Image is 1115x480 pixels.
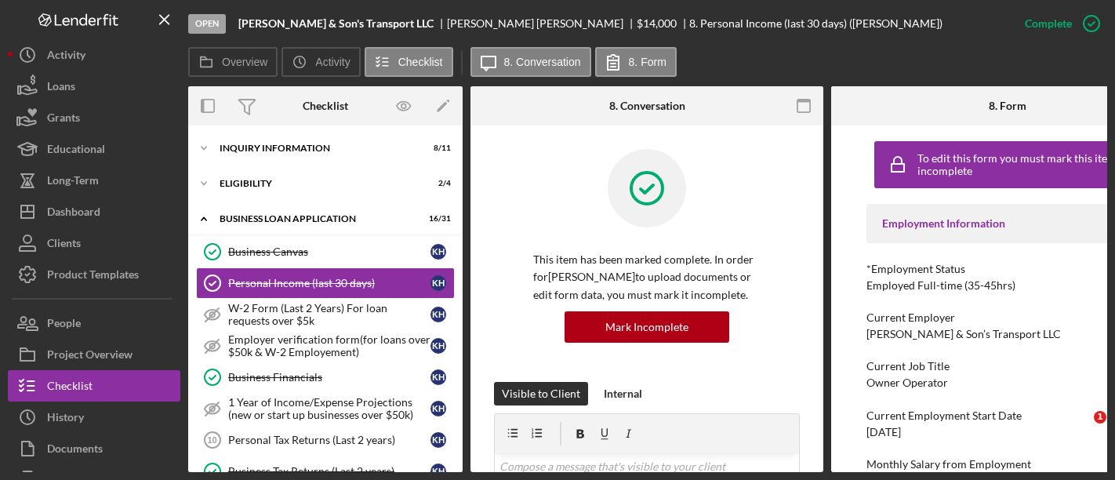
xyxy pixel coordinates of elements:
[430,338,446,354] div: K H
[8,259,180,290] button: Product Templates
[47,71,75,106] div: Loans
[8,102,180,133] button: Grants
[228,434,430,446] div: Personal Tax Returns (Last 2 years)
[228,302,430,327] div: W-2 Form (Last 2 Years) For loan requests over $5k
[228,371,430,384] div: Business Financials
[47,102,80,137] div: Grants
[8,370,180,402] button: Checklist
[595,47,677,77] button: 8. Form
[8,165,180,196] button: Long-Term
[47,307,81,343] div: People
[281,47,360,77] button: Activity
[8,339,180,370] button: Project Overview
[8,402,180,433] button: History
[196,236,455,267] a: Business CanvasKH
[605,311,688,343] div: Mark Incomplete
[565,311,729,343] button: Mark Incomplete
[423,144,451,153] div: 8 / 11
[989,100,1026,112] div: 8. Form
[47,165,99,200] div: Long-Term
[315,56,350,68] label: Activity
[430,275,446,291] div: K H
[430,401,446,416] div: K H
[47,402,84,437] div: History
[609,100,685,112] div: 8. Conversation
[470,47,591,77] button: 8. Conversation
[228,465,430,478] div: Business Tax Returns (Last 2 years)
[629,56,666,68] label: 8. Form
[398,56,443,68] label: Checklist
[502,382,580,405] div: Visible to Client
[8,133,180,165] button: Educational
[504,56,581,68] label: 8. Conversation
[47,39,85,75] div: Activity
[8,227,180,259] button: Clients
[8,39,180,71] button: Activity
[47,196,100,231] div: Dashboard
[188,14,226,34] div: Open
[47,259,139,294] div: Product Templates
[430,464,446,479] div: K H
[228,333,430,358] div: Employer verification form(for loans over $50k & W-2 Employement)
[533,251,761,304] p: This item has been marked complete. In order for [PERSON_NAME] to upload documents or edit form d...
[196,330,455,362] a: Employer verification form(for loans over $50k & W-2 Employement)KH
[423,214,451,224] div: 16 / 31
[196,424,455,456] a: 10Personal Tax Returns (Last 2 years)KH
[196,267,455,299] a: Personal Income (last 30 days)KH
[8,307,180,339] button: People
[47,370,93,405] div: Checklist
[866,376,948,389] div: Owner Operator
[494,382,588,405] button: Visible to Client
[188,47,278,77] button: Overview
[423,179,451,188] div: 2 / 4
[604,382,642,405] div: Internal
[220,179,412,188] div: ELIGIBILITY
[1009,8,1107,39] button: Complete
[8,71,180,102] button: Loans
[228,245,430,258] div: Business Canvas
[365,47,453,77] button: Checklist
[47,133,105,169] div: Educational
[8,433,180,464] button: Documents
[222,56,267,68] label: Overview
[430,432,446,448] div: K H
[238,17,434,30] b: [PERSON_NAME] & Son's Transport LLC
[866,426,901,438] div: [DATE]
[1062,411,1099,449] iframe: Intercom live chat
[220,214,412,224] div: BUSINESS LOAN APPLICATION
[47,227,81,263] div: Clients
[220,144,412,153] div: INQUIRY INFORMATION
[866,328,1061,340] div: [PERSON_NAME] & Son’s Transport LLC
[8,196,180,227] button: Dashboard
[303,100,348,112] div: Checklist
[196,362,455,393] a: Business FinancialsKH
[430,369,446,385] div: K H
[1025,8,1072,39] div: Complete
[866,279,1015,292] div: Employed Full-time (35-45hrs)
[207,435,216,445] tspan: 10
[689,17,942,30] div: 8. Personal Income (last 30 days) ([PERSON_NAME])
[47,433,103,468] div: Documents
[47,339,133,374] div: Project Overview
[596,382,650,405] button: Internal
[430,244,446,260] div: K H
[447,17,637,30] div: [PERSON_NAME] [PERSON_NAME]
[228,396,430,421] div: 1 Year of Income/Expense Projections (new or start up businesses over $50k)
[430,307,446,322] div: K H
[196,393,455,424] a: 1 Year of Income/Expense Projections (new or start up businesses over $50k)KH
[637,16,677,30] span: $14,000
[196,299,455,330] a: W-2 Form (Last 2 Years) For loan requests over $5kKH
